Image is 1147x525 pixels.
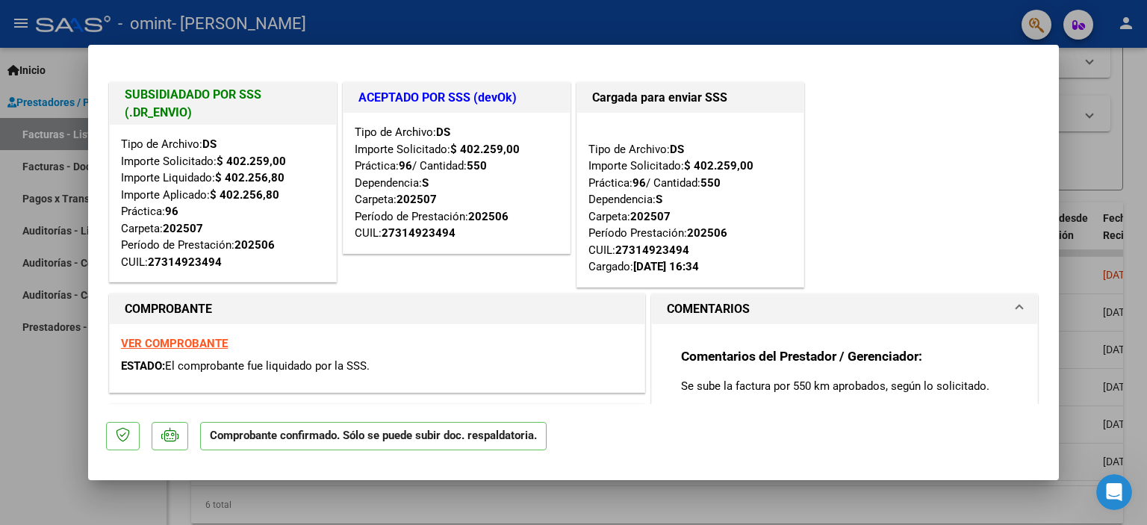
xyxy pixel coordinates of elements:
strong: 96 [632,176,646,190]
strong: $ 402.259,00 [684,159,753,173]
strong: 96 [399,159,412,173]
strong: 550 [700,176,721,190]
strong: 550 [467,159,487,173]
strong: $ 402.259,00 [450,143,520,156]
div: Tipo de Archivo: Importe Solicitado: Práctica: / Cantidad: Dependencia: Carpeta: Período de Prest... [355,124,559,242]
div: Tipo de Archivo: Importe Solicitado: Importe Liquidado: Importe Aplicado: Práctica: Carpeta: Perí... [121,136,325,270]
strong: 96 [165,205,178,218]
a: VER COMPROBANTE [121,337,228,350]
strong: 202507 [630,210,671,223]
strong: DS [670,143,684,156]
strong: [DATE] 16:34 [633,260,699,273]
iframe: Intercom live chat [1096,474,1132,510]
div: Tipo de Archivo: Importe Solicitado: Práctica: / Cantidad: Dependencia: Carpeta: Período Prestaci... [588,124,792,276]
mat-expansion-panel-header: COMENTARIOS [652,294,1037,324]
h1: ACEPTADO POR SSS (devOk) [358,89,555,107]
strong: Comentarios del Prestador / Gerenciador: [681,349,922,364]
strong: 202506 [687,226,727,240]
h1: SUBSIDIADADO POR SSS (.DR_ENVIO) [125,86,321,122]
h1: COMENTARIOS [667,300,750,318]
strong: $ 402.259,00 [217,155,286,168]
span: El comprobante fue liquidado por la SSS. [165,359,370,373]
strong: 202507 [163,222,203,235]
h1: Cargada para enviar SSS [592,89,789,107]
strong: DS [202,137,217,151]
div: 27314923494 [382,225,456,242]
div: COMENTARIOS [652,324,1037,462]
p: Se sube la factura por 550 km aprobados, según lo solicitado. [681,378,1008,394]
strong: COMPROBANTE [125,302,212,316]
strong: 202507 [397,193,437,206]
div: 27314923494 [615,242,689,259]
strong: $ 402.256,80 [215,171,285,184]
strong: 202506 [468,210,509,223]
p: Comprobante confirmado. Sólo se puede subir doc. respaldatoria. [200,422,547,451]
strong: S [422,176,429,190]
span: ESTADO: [121,359,165,373]
strong: $ 402.256,80 [210,188,279,202]
div: 27314923494 [148,254,222,271]
strong: S [656,193,662,206]
strong: DS [436,125,450,139]
strong: 202506 [234,238,275,252]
